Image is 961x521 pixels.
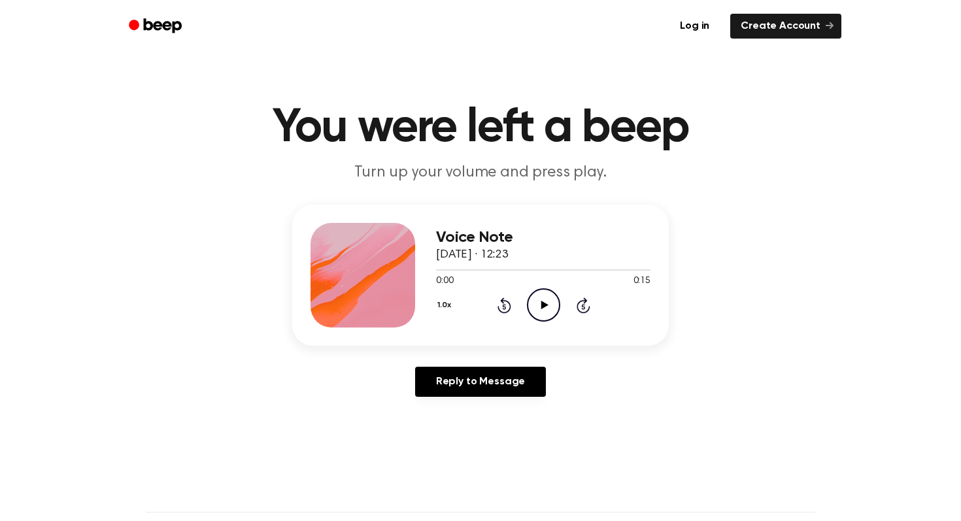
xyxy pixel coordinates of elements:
span: 0:00 [436,275,453,288]
p: Turn up your volume and press play. [229,162,732,184]
h1: You were left a beep [146,105,815,152]
span: 0:15 [633,275,650,288]
a: Beep [120,14,194,39]
a: Create Account [730,14,841,39]
a: Reply to Message [415,367,546,397]
button: 1.0x [436,294,456,316]
h3: Voice Note [436,229,650,246]
a: Log in [667,11,722,41]
span: [DATE] · 12:23 [436,249,508,261]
